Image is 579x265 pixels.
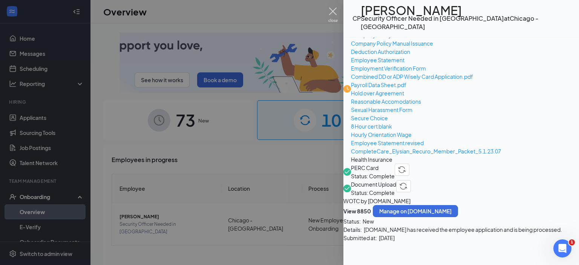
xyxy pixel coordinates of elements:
[351,172,395,180] span: Status: Complete
[373,205,458,217] button: Manage on [DOMAIN_NAME]
[343,197,411,205] span: WOTC by [DOMAIN_NAME]
[351,81,501,89] a: Payroll Data Sheet.pdf
[553,239,571,257] iframe: Intercom live chat
[351,122,501,130] a: 8 Hour cert blank
[379,234,395,242] span: [DATE]
[351,164,395,172] span: PERC Card
[343,234,377,242] span: Submitted at:
[351,64,501,72] a: Employment Verification Form
[343,207,371,215] button: View 8850
[351,139,501,147] a: Employee Statement revised
[352,14,361,23] div: CP
[351,39,501,47] a: Company Policy Manual Issuance
[361,14,570,31] div: Security Officer Needed in [GEOGRAPHIC_DATA] at Chicago - [GEOGRAPHIC_DATA]
[351,72,501,81] a: Combined DD or ADP Wisely Card Application.pdf
[351,147,501,155] a: CompleteCare_Elysian_Recuro_Member_Packet_5.1.23.07
[569,239,575,245] span: 1
[351,56,501,64] a: Employee Statement
[343,225,362,234] span: Details:
[351,155,501,164] span: Health Insurance
[351,47,501,56] a: Deduction Authorization
[364,225,562,234] span: [DOMAIN_NAME] has received the employee application and is being processed.
[351,106,501,114] a: Sexual Harassment Form
[351,114,501,122] a: Secure Choice
[351,89,501,97] a: Hold over Agreement
[351,180,396,188] span: Document Upload
[351,130,501,139] a: Hourly Orientation Wage
[361,6,570,14] h1: [PERSON_NAME]
[351,97,501,106] a: Reasonable Accomodations
[363,217,374,225] span: New
[343,217,361,225] span: Status:
[351,188,396,197] span: Status: Complete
